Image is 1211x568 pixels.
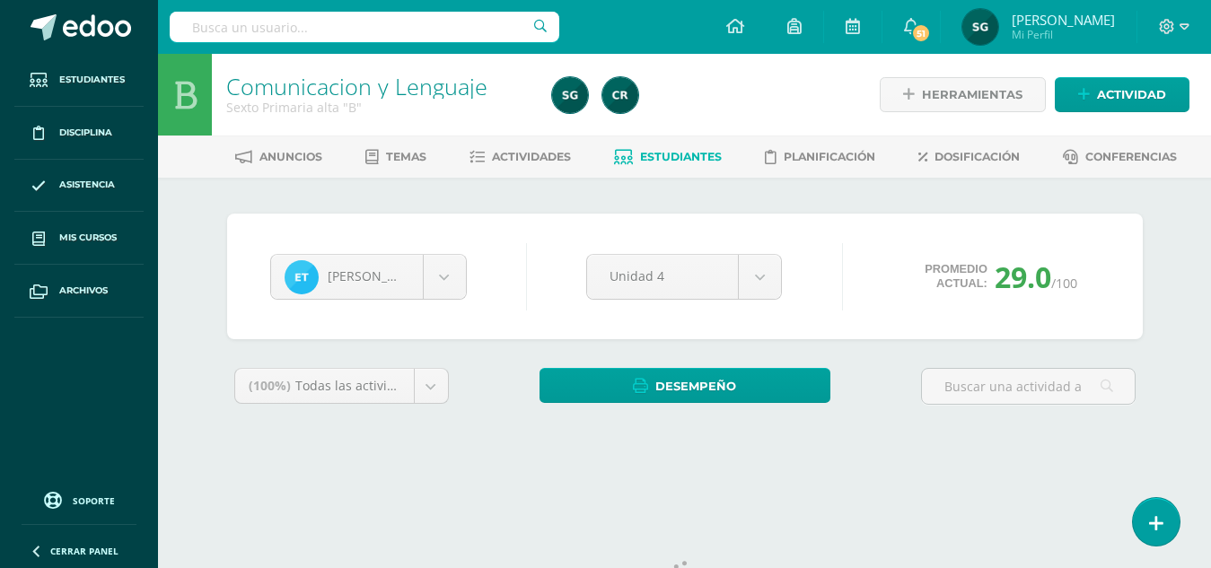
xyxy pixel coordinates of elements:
[552,77,588,113] img: 41262f1f50d029ad015f7fe7286c9cb7.png
[14,54,144,107] a: Estudiantes
[1051,275,1077,292] span: /100
[59,178,115,192] span: Asistencia
[765,143,875,171] a: Planificación
[918,143,1020,171] a: Dosificación
[602,77,638,113] img: 19436fc6d9716341a8510cf58c6830a2.png
[235,143,322,171] a: Anuncios
[271,255,466,299] a: [PERSON_NAME]
[922,369,1135,404] input: Buscar una actividad aquí...
[1012,11,1115,29] span: [PERSON_NAME]
[469,143,571,171] a: Actividades
[59,73,125,87] span: Estudiantes
[1085,150,1177,163] span: Conferencias
[249,377,291,394] span: (100%)
[14,107,144,160] a: Disciplina
[226,71,487,101] a: Comunicacion y Lenguaje
[1012,27,1115,42] span: Mi Perfil
[235,369,448,403] a: (100%)Todas las actividades de esta unidad
[935,150,1020,163] span: Dosificación
[365,143,426,171] a: Temas
[226,99,531,116] div: Sexto Primaria alta 'B'
[784,150,875,163] span: Planificación
[22,487,136,511] a: Soporte
[640,150,722,163] span: Estudiantes
[587,255,781,299] a: Unidad 4
[655,370,736,403] span: Desempeño
[14,265,144,318] a: Archivos
[962,9,998,45] img: 41262f1f50d029ad015f7fe7286c9cb7.png
[328,267,428,284] span: [PERSON_NAME]
[73,494,115,507] span: Soporte
[540,368,830,403] a: Desempeño
[492,150,571,163] span: Actividades
[1055,77,1189,112] a: Actividad
[59,284,108,298] span: Archivos
[170,12,559,42] input: Busca un usuario...
[1063,143,1177,171] a: Conferencias
[295,377,518,394] span: Todas las actividades de esta unidad
[14,212,144,265] a: Mis cursos
[911,23,931,43] span: 51
[995,258,1051,296] span: 29.0
[226,74,531,99] h1: Comunicacion y Lenguaje
[922,78,1022,111] span: Herramientas
[259,150,322,163] span: Anuncios
[285,260,319,294] img: daf7e8839cff791b3ecb9d9ef606f683.png
[925,262,987,291] span: Promedio actual:
[59,126,112,140] span: Disciplina
[880,77,1046,112] a: Herramientas
[1097,78,1166,111] span: Actividad
[610,255,715,297] span: Unidad 4
[614,143,722,171] a: Estudiantes
[50,545,118,557] span: Cerrar panel
[59,231,117,245] span: Mis cursos
[14,160,144,213] a: Asistencia
[386,150,426,163] span: Temas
